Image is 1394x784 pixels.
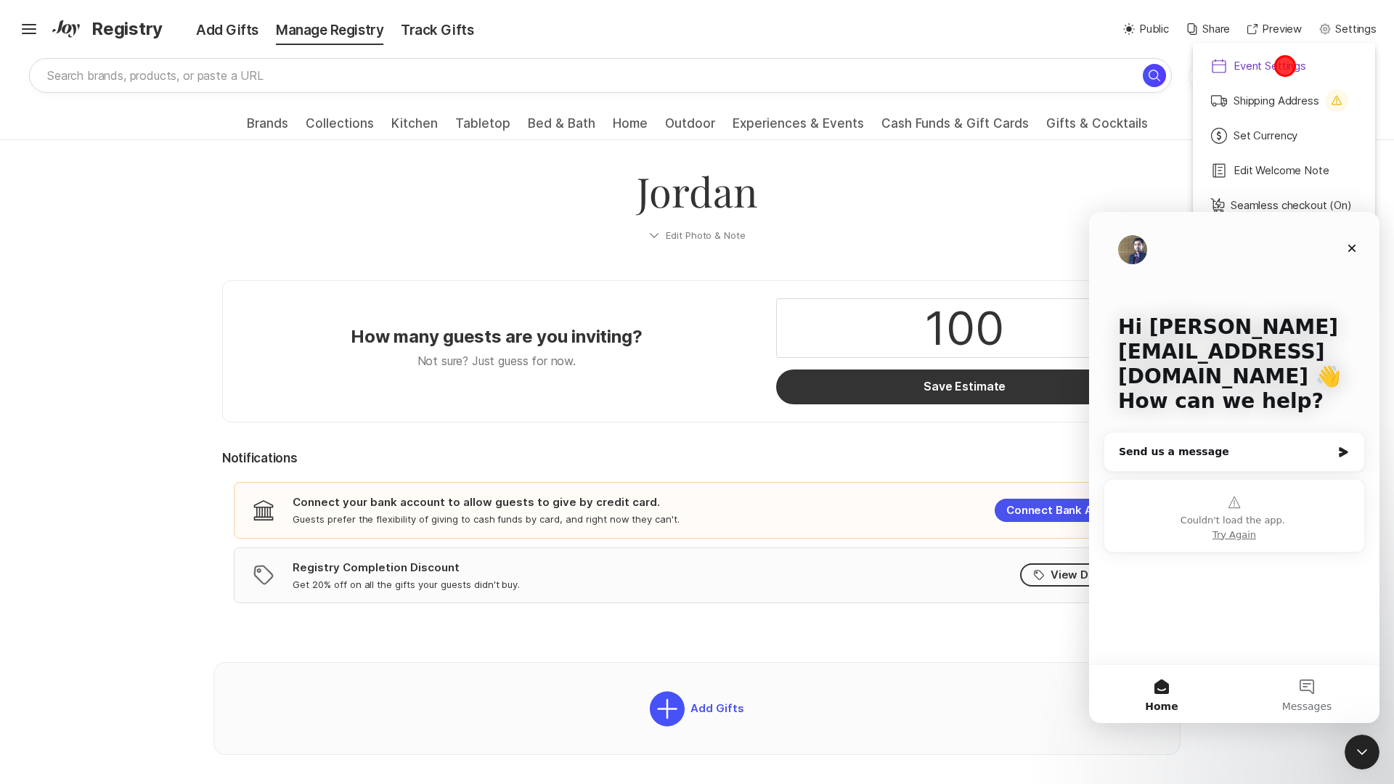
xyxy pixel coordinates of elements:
[1199,83,1369,118] button: Shipping Address
[1199,153,1369,188] button: Edit Welcome Note
[1143,64,1166,87] button: Search for
[528,116,595,139] a: Bed & Bath
[995,499,1142,522] button: Connect Bank Account
[417,352,576,369] p: Not sure? Just guess for now.
[1234,93,1319,110] p: Shipping Address
[665,116,715,139] a: Outdoor
[306,116,374,139] a: Collections
[1231,197,1352,214] p: Seamless checkout (On)
[776,369,1154,404] button: Save Estimate
[222,450,1172,467] button: Notifications
[1247,21,1302,38] button: Preview
[240,163,1154,218] p: Jordan
[1186,21,1230,38] button: Share
[1262,21,1302,38] p: Preview
[222,218,1172,253] button: Edit Photo & Note
[1319,21,1377,38] button: Settings
[222,450,297,467] p: Notifications
[293,578,520,591] p: Get 20% off on all the gifts your guests didn't buy.
[293,513,680,526] p: Guests prefer the flexibility of giving to cash funds by card, and right now they can't.
[267,20,392,41] div: Manage Registry
[1089,212,1379,723] iframe: Intercom live chat
[1190,59,1289,94] button: Checklist
[1199,118,1369,153] button: Set Currency
[1234,163,1329,179] p: Edit Welcome Note
[167,20,267,41] div: Add Gifts
[247,116,288,139] a: Brands
[1345,735,1379,769] iframe: Intercom live chat
[392,20,482,41] div: Track Gifts
[1234,58,1306,75] p: Event Settings
[91,16,163,42] span: Registry
[1139,21,1169,38] p: Public
[1199,49,1369,83] button: Event Settings
[1046,116,1148,139] a: Gifts & Cocktails
[1199,188,1369,223] button: Seamless checkout (On)
[1234,128,1297,144] p: Set Currency
[29,58,1172,93] input: Search brands, products, or paste a URL
[881,116,1029,139] a: Cash Funds & Gift Cards
[1123,21,1169,38] button: Public
[351,325,642,348] p: How many guests are you inviting?
[1020,563,1142,587] button: View Discount
[685,702,744,715] p: Add Gifts
[293,560,460,575] p: Registry Completion Discount
[733,116,864,139] a: Experiences & Events
[455,116,510,139] a: Tabletop
[391,116,438,139] a: Kitchen
[1335,21,1377,38] p: Settings
[222,467,1172,614] div: Notifications
[293,494,660,510] p: Connect your bank account to allow guests to give by credit card.
[1202,21,1230,38] p: Share
[613,116,648,139] a: Home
